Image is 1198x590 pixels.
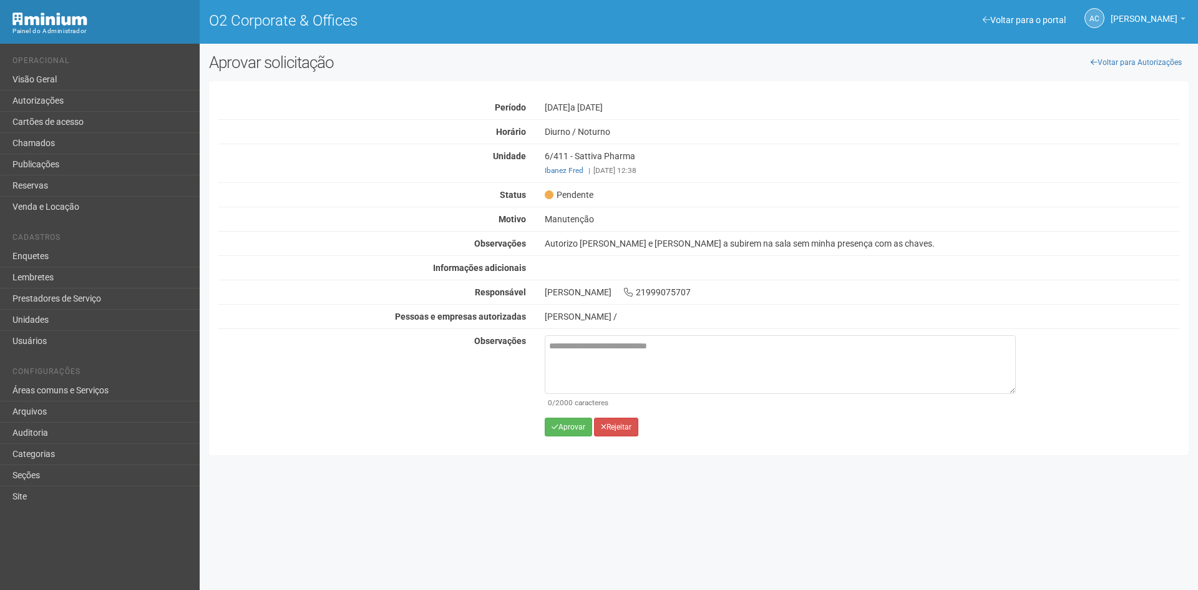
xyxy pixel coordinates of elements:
[12,56,190,69] li: Operacional
[570,102,603,112] span: a [DATE]
[1084,53,1189,72] a: Voltar para Autorizações
[545,311,1179,322] div: [PERSON_NAME] /
[548,397,1013,408] div: /2000 caracteres
[209,53,689,72] h2: Aprovar solicitação
[395,312,526,322] strong: Pessoas e empresas autorizadas
[500,190,526,200] strong: Status
[474,238,526,248] strong: Observações
[1084,8,1104,28] a: AC
[1111,2,1177,24] span: Ana Carla de Carvalho Silva
[1111,16,1186,26] a: [PERSON_NAME]
[535,150,1189,176] div: 6/411 - Sattiva Pharma
[545,418,592,436] button: Aprovar
[433,263,526,273] strong: Informações adicionais
[535,126,1189,137] div: Diurno / Noturno
[594,418,638,436] button: Rejeitar
[12,26,190,37] div: Painel do Administrador
[588,166,590,175] span: |
[209,12,689,29] h1: O2 Corporate & Offices
[535,287,1189,298] div: [PERSON_NAME] 21999075707
[535,214,1189,225] div: Manutenção
[535,102,1189,113] div: [DATE]
[493,151,526,161] strong: Unidade
[12,233,190,246] li: Cadastros
[496,127,526,137] strong: Horário
[983,15,1066,25] a: Voltar para o portal
[499,214,526,224] strong: Motivo
[545,165,1179,176] div: [DATE] 12:38
[495,102,526,112] strong: Período
[12,12,87,26] img: Minium
[545,189,593,200] span: Pendente
[545,166,583,175] a: Ibanez Fred
[535,238,1189,249] div: Autorizo [PERSON_NAME] e [PERSON_NAME] a subirem na sala sem minha presença com as chaves.
[12,367,190,380] li: Configurações
[474,336,526,346] strong: Observações
[548,398,552,407] span: 0
[475,287,526,297] strong: Responsável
